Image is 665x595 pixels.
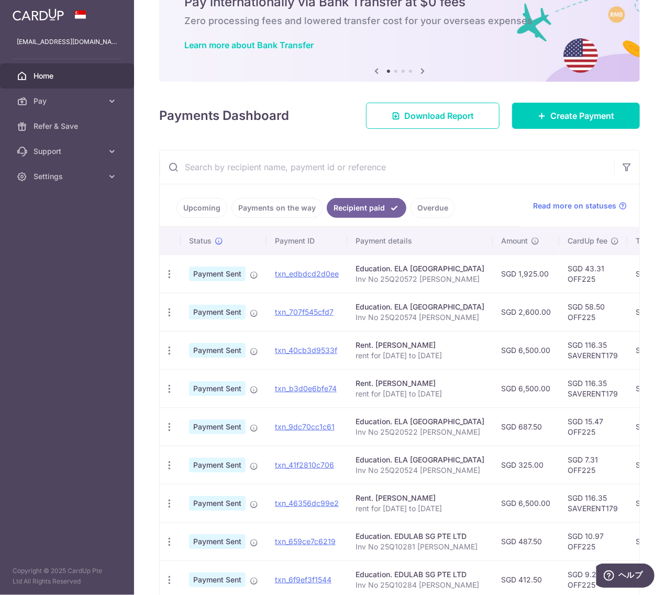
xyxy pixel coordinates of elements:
input: Search by recipient name, payment id or reference [160,150,614,184]
span: Refer & Save [34,121,103,131]
td: SGD 15.47 OFF225 [559,407,627,446]
td: SGD 325.00 [493,446,559,484]
span: Create Payment [550,109,614,122]
span: Payment Sent [189,343,246,358]
td: SGD 43.31 OFF225 [559,255,627,293]
iframe: ウィジェットを開いて詳しい情報を確認できます [596,564,655,590]
p: Inv No 25Q20522 [PERSON_NAME] [356,427,484,437]
span: CardUp fee [568,236,607,246]
p: Inv No 25Q20524 [PERSON_NAME] [356,465,484,476]
span: Payment Sent [189,458,246,472]
a: Create Payment [512,103,640,129]
span: ヘルプ [22,7,47,17]
span: Payment Sent [189,496,246,511]
a: txn_40cb3d9533f [275,346,337,355]
p: Inv No 25Q10281 [PERSON_NAME] [356,542,484,552]
div: Education. ELA [GEOGRAPHIC_DATA] [356,416,484,427]
img: CardUp [13,8,64,21]
td: SGD 6,500.00 [493,484,559,522]
div: Rent. [PERSON_NAME] [356,493,484,503]
span: Payment Sent [189,420,246,434]
div: Education. ELA [GEOGRAPHIC_DATA] [356,455,484,465]
a: Recipient paid [327,198,406,218]
span: Payment Sent [189,267,246,281]
a: txn_edbdcd2d0ee [275,269,339,278]
a: txn_9dc70cc1c61 [275,422,335,431]
div: Rent. [PERSON_NAME] [356,378,484,389]
span: Status [189,236,212,246]
div: Rent. [PERSON_NAME] [356,340,484,350]
a: txn_46356dc99e2 [275,499,339,508]
p: Inv No 25Q20572 [PERSON_NAME] [356,274,484,284]
span: Pay [34,96,103,106]
p: [EMAIL_ADDRESS][DOMAIN_NAME] [17,37,117,47]
p: rent for [DATE] to [DATE] [356,389,484,399]
p: rent for [DATE] to [DATE] [356,350,484,361]
div: Education. ELA [GEOGRAPHIC_DATA] [356,263,484,274]
td: SGD 116.35 SAVERENT179 [559,331,627,369]
td: SGD 116.35 SAVERENT179 [559,369,627,407]
a: txn_6f9ef3f1544 [275,575,331,584]
span: Payment Sent [189,381,246,396]
span: Amount [501,236,528,246]
th: Payment ID [267,227,347,255]
div: Education. EDULAB SG PTE LTD [356,569,484,580]
td: SGD 116.35 SAVERENT179 [559,484,627,522]
td: SGD 58.50 OFF225 [559,293,627,331]
p: rent for [DATE] to [DATE] [356,503,484,514]
td: SGD 7.31 OFF225 [559,446,627,484]
a: Payments on the way [231,198,323,218]
span: Settings [34,171,103,182]
td: SGD 1,925.00 [493,255,559,293]
span: Payment Sent [189,534,246,549]
td: SGD 2,600.00 [493,293,559,331]
p: Inv No 25Q10284 [PERSON_NAME] [356,580,484,590]
th: Payment details [347,227,493,255]
h6: Zero processing fees and lowered transfer cost for your overseas expenses [184,15,615,27]
span: Home [34,71,103,81]
a: txn_41f2810c706 [275,460,334,469]
td: SGD 6,500.00 [493,331,559,369]
a: Read more on statuses [533,201,627,211]
div: Education. ELA [GEOGRAPHIC_DATA] [356,302,484,312]
div: Education. EDULAB SG PTE LTD [356,531,484,542]
a: txn_b3d0e6bfe74 [275,384,337,393]
td: SGD 487.50 [493,522,559,560]
a: txn_659ce7c6219 [275,537,336,546]
a: Overdue [411,198,455,218]
span: Download Report [404,109,474,122]
p: Inv No 25Q20574 [PERSON_NAME] [356,312,484,323]
td: SGD 687.50 [493,407,559,446]
a: Download Report [366,103,500,129]
span: Read more on statuses [533,201,616,211]
a: Learn more about Bank Transfer [184,40,314,50]
h4: Payments Dashboard [159,106,289,125]
a: txn_707f545cfd7 [275,307,334,316]
span: Payment Sent [189,305,246,319]
span: Support [34,146,103,157]
td: SGD 6,500.00 [493,369,559,407]
span: Payment Sent [189,572,246,587]
a: Upcoming [176,198,227,218]
td: SGD 10.97 OFF225 [559,522,627,560]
